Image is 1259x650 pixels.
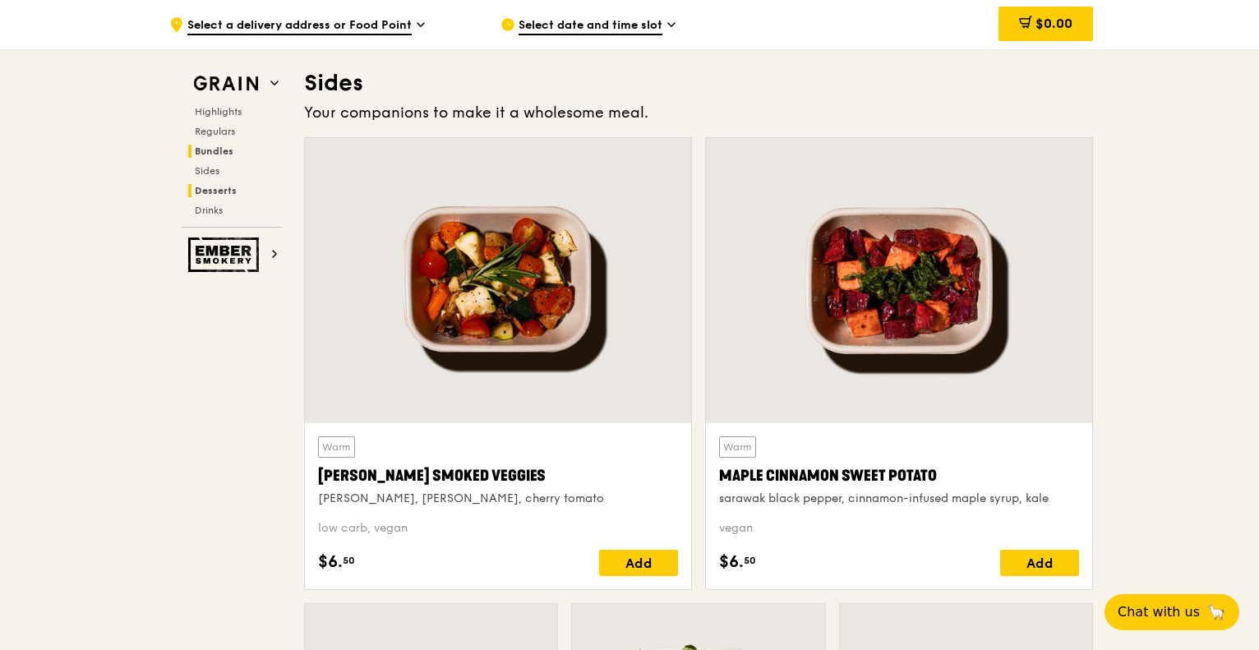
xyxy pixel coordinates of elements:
div: vegan [719,520,1079,537]
h3: Sides [304,68,1093,98]
span: Highlights [195,106,242,118]
div: [PERSON_NAME] Smoked Veggies [318,464,678,487]
span: Select a delivery address or Food Point [187,17,412,35]
span: Chat with us [1118,602,1200,622]
span: 50 [744,554,756,567]
div: Add [599,550,678,576]
div: sarawak black pepper, cinnamon-infused maple syrup, kale [719,491,1079,507]
span: Drinks [195,205,223,216]
span: Sides [195,165,219,177]
span: Bundles [195,145,233,157]
span: Desserts [195,185,237,196]
div: Warm [719,436,756,458]
span: $6. [719,550,744,574]
span: Regulars [195,126,235,137]
span: 50 [343,554,355,567]
img: Grain web logo [188,69,264,99]
div: [PERSON_NAME], [PERSON_NAME], cherry tomato [318,491,678,507]
div: Warm [318,436,355,458]
button: Chat with us🦙 [1105,594,1239,630]
div: Maple Cinnamon Sweet Potato [719,464,1079,487]
span: Select date and time slot [519,17,662,35]
span: $0.00 [1035,16,1072,31]
div: low carb, vegan [318,520,678,537]
img: Ember Smokery web logo [188,237,264,272]
span: $6. [318,550,343,574]
div: Your companions to make it a wholesome meal. [304,101,1093,124]
div: Add [1000,550,1079,576]
span: 🦙 [1206,602,1226,622]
